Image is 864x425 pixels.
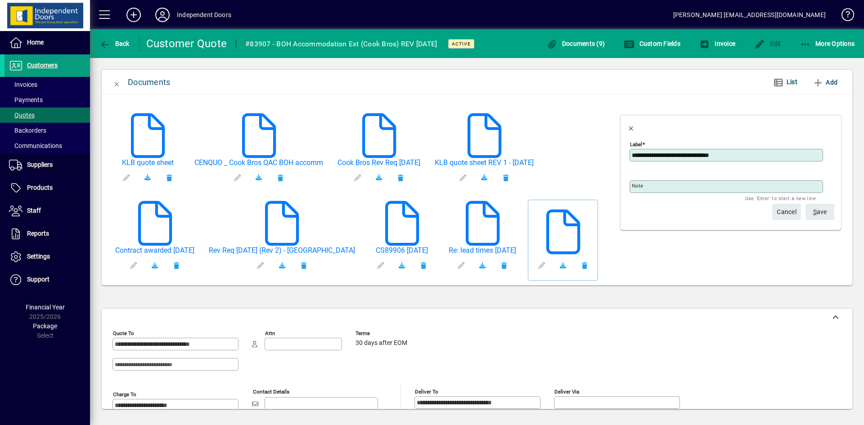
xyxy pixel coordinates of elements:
[271,255,293,276] a: Download
[355,340,407,347] span: 30 days after EOM
[805,204,834,220] button: Save
[369,246,434,255] a: CS89906 [DATE]
[4,107,90,123] a: Quotes
[9,81,37,88] span: Invoices
[449,246,516,255] a: Re: lead times [DATE]
[787,78,797,85] span: List
[97,36,132,52] button: Back
[4,223,90,245] a: Reports
[473,167,495,188] a: Download
[27,184,53,191] span: Products
[27,39,44,46] span: Home
[144,255,166,276] a: Download
[113,391,136,398] mat-label: Charge To
[148,7,177,23] button: Profile
[813,208,817,215] span: S
[697,36,738,52] button: Invoice
[99,40,130,47] span: Back
[27,207,41,214] span: Staff
[27,276,49,283] span: Support
[9,142,62,149] span: Communications
[27,62,58,69] span: Customers
[355,331,409,336] span: Terms
[128,75,170,89] div: Documents
[766,74,805,90] button: List
[835,2,853,31] a: Knowledge Base
[106,72,128,93] button: Close
[813,205,827,219] span: ave
[435,158,534,167] a: KLB quote sheet REV 1 - [DATE]
[90,36,139,52] app-page-header-button: Back
[574,255,595,276] button: Remove
[248,167,270,188] a: Download
[745,193,816,203] mat-hint: Use 'Enter' to start a new line
[673,8,826,22] div: [PERSON_NAME] [EMAIL_ADDRESS][DOMAIN_NAME]
[4,92,90,107] a: Payments
[9,96,43,103] span: Payments
[166,255,187,276] button: Remove
[777,205,796,219] span: Cancel
[452,41,471,47] span: Active
[391,255,413,276] a: Download
[813,75,837,89] span: Add
[137,167,158,188] a: Download
[752,36,783,52] button: Edit
[265,330,275,336] mat-label: Attn
[4,268,90,291] a: Support
[754,40,781,47] span: Edit
[621,36,683,52] button: Custom Fields
[337,158,420,167] a: Cook Bros Rev Req [DATE]
[9,112,35,119] span: Quotes
[4,138,90,153] a: Communications
[546,40,605,47] span: Documents (9)
[115,158,180,167] a: KLB quote sheet
[4,200,90,222] a: Staff
[809,74,841,90] button: Add
[194,158,323,167] a: CENQUO _ Cook Bros QAC BOH accomm
[293,255,315,276] button: Remove
[413,255,434,276] button: Remove
[800,40,855,47] span: More Options
[115,246,194,255] a: Contract awarded [DATE]
[472,255,493,276] a: Download
[270,167,291,188] button: Remove
[4,123,90,138] a: Backorders
[544,36,607,52] button: Documents (9)
[4,246,90,268] a: Settings
[4,177,90,199] a: Products
[621,116,642,137] button: Close
[798,36,857,52] button: More Options
[630,141,642,148] mat-label: Label
[632,183,643,189] mat-label: Note
[158,167,180,188] button: Remove
[27,230,49,237] span: Reports
[390,167,411,188] button: Remove
[495,167,517,188] button: Remove
[245,37,437,51] div: #83907 - BOH Accommodation Ext (Cook Bros) REV [DATE]
[4,77,90,92] a: Invoices
[177,8,231,22] div: Independent Doors
[4,154,90,176] a: Suppliers
[699,40,735,47] span: Invoice
[26,304,65,311] span: Financial Year
[772,204,801,220] button: Cancel
[415,389,438,395] mat-label: Deliver To
[368,167,390,188] a: Download
[146,36,227,51] div: Customer Quote
[9,127,46,134] span: Backorders
[27,161,53,168] span: Suppliers
[4,31,90,54] a: Home
[209,246,355,255] a: Rev Req [DATE] (Rev 2) - [GEOGRAPHIC_DATA]
[119,7,148,23] button: Add
[624,40,680,47] span: Custom Fields
[493,255,515,276] button: Remove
